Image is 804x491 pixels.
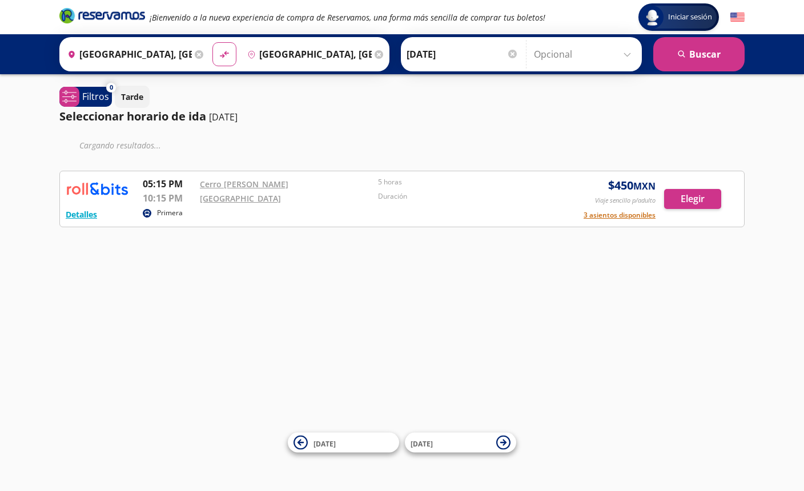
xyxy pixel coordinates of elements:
[664,189,721,209] button: Elegir
[150,12,545,23] em: ¡Bienvenido a la nueva experiencia de compra de Reservamos, una forma más sencilla de comprar tus...
[66,177,128,200] img: RESERVAMOS
[584,210,656,220] button: 3 asientos disponibles
[200,179,288,190] a: Cerro [PERSON_NAME]
[288,433,399,453] button: [DATE]
[59,7,145,24] i: Brand Logo
[534,40,636,69] input: Opcional
[378,177,550,187] p: 5 horas
[313,438,336,448] span: [DATE]
[59,108,206,125] p: Seleccionar horario de ida
[664,11,717,23] span: Iniciar sesión
[110,83,113,92] span: 0
[405,433,516,453] button: [DATE]
[143,177,194,191] p: 05:15 PM
[730,10,745,25] button: English
[59,87,112,107] button: 0Filtros
[157,208,183,218] p: Primera
[595,196,656,206] p: Viaje sencillo p/adulto
[378,191,550,202] p: Duración
[243,40,372,69] input: Buscar Destino
[411,438,433,448] span: [DATE]
[59,7,145,27] a: Brand Logo
[121,91,143,103] p: Tarde
[66,208,97,220] button: Detalles
[79,140,161,151] em: Cargando resultados ...
[63,40,192,69] input: Buscar Origen
[82,90,109,103] p: Filtros
[200,193,281,204] a: [GEOGRAPHIC_DATA]
[143,191,194,205] p: 10:15 PM
[633,180,656,192] small: MXN
[115,86,150,108] button: Tarde
[209,110,238,124] p: [DATE]
[608,177,656,194] span: $ 450
[653,37,745,71] button: Buscar
[407,40,518,69] input: Elegir Fecha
